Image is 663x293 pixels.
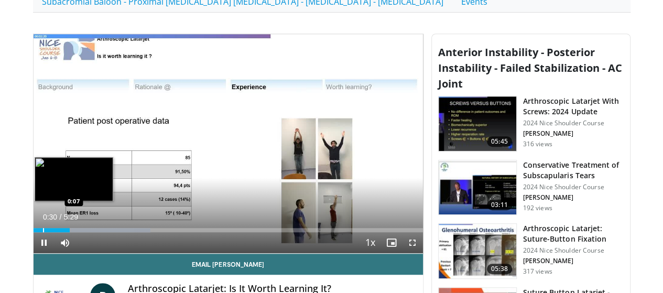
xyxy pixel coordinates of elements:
[43,213,57,221] span: 0:30
[438,96,624,151] a: 05:45 Arthroscopic Latarjet With Screws: 2024 Update 2024 Nice Shoulder Course [PERSON_NAME] 316 ...
[523,246,624,255] p: 2024 Nice Shoulder Course
[35,157,113,201] img: image.jpeg
[523,119,624,127] p: 2024 Nice Shoulder Course
[523,204,552,212] p: 192 views
[523,129,624,138] p: [PERSON_NAME]
[402,232,423,253] button: Fullscreen
[439,96,516,151] img: 0da00311-4986-42b4-a6ea-163e6e57e3ba.150x105_q85_crop-smart_upscale.jpg
[381,232,402,253] button: Enable picture-in-picture mode
[360,232,381,253] button: Playback Rate
[523,96,624,117] h3: Arthroscopic Latarjet With Screws: 2024 Update
[523,183,624,191] p: 2024 Nice Shoulder Course
[60,213,62,221] span: /
[55,232,75,253] button: Mute
[523,257,624,265] p: [PERSON_NAME]
[487,200,512,210] span: 03:11
[34,232,55,253] button: Pause
[438,160,624,215] a: 03:11 Conservative Treatment of Subscapularis Tears 2024 Nice Shoulder Course [PERSON_NAME] 192 v...
[34,254,423,275] a: Email [PERSON_NAME]
[523,140,552,148] p: 316 views
[523,267,552,276] p: 317 views
[34,34,423,254] video-js: Video Player
[487,136,512,147] span: 05:45
[34,228,423,232] div: Progress Bar
[439,224,516,278] img: f5d15ebf-9eea-4360-87a2-b15da6ee0df2.150x105_q85_crop-smart_upscale.jpg
[439,160,516,215] img: 529c9646-c047-46ae-b1fa-5b3d2b99f489.150x105_q85_crop-smart_upscale.jpg
[523,160,624,181] h3: Conservative Treatment of Subscapularis Tears
[523,223,624,244] h3: Arthroscopic Latarjet: Suture-Button Fixation
[438,45,622,91] span: Anterior Instability - Posterior Instability - Failed Stabilization - AC Joint
[438,223,624,279] a: 05:38 Arthroscopic Latarjet: Suture-Button Fixation 2024 Nice Shoulder Course [PERSON_NAME] 317 v...
[523,193,624,202] p: [PERSON_NAME]
[64,213,78,221] span: 5:29
[487,264,512,274] span: 05:38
